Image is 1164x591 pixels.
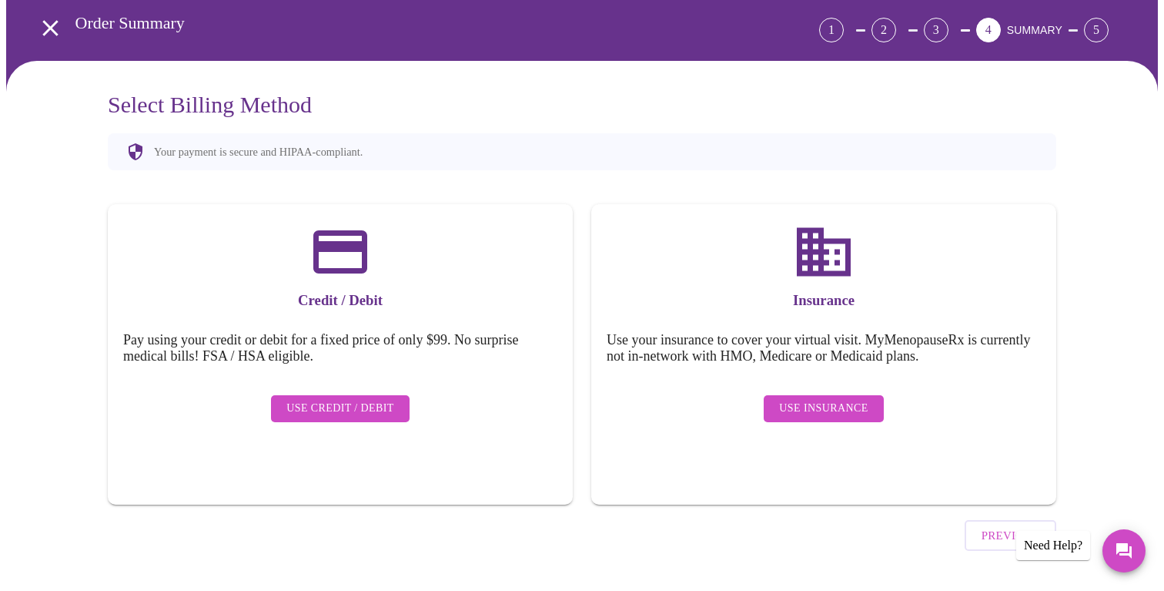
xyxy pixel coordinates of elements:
h5: Pay using your credit or debit for a fixed price of only $99. No surprise medical bills! FSA / HS... [123,332,557,364]
span: Use Insurance [779,399,868,418]
span: Use Credit / Debit [286,399,394,418]
span: SUMMARY [1007,24,1062,36]
div: 1 [819,18,844,42]
h3: Credit / Debit [123,292,557,309]
div: 2 [871,18,896,42]
div: 5 [1084,18,1109,42]
h3: Order Summary [75,13,734,33]
h3: Select Billing Method [108,92,1056,118]
div: 3 [924,18,948,42]
div: 4 [976,18,1001,42]
button: open drawer [28,5,73,51]
button: Previous [965,520,1056,551]
button: Messages [1102,529,1146,573]
h5: Use your insurance to cover your virtual visit. MyMenopauseRx is currently not in-network with HM... [607,332,1041,364]
p: Your payment is secure and HIPAA-compliant. [154,146,363,159]
span: Previous [982,526,1039,546]
div: Need Help? [1016,531,1090,560]
button: Use Credit / Debit [271,395,410,422]
button: Use Insurance [764,395,883,422]
h3: Insurance [607,292,1041,309]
